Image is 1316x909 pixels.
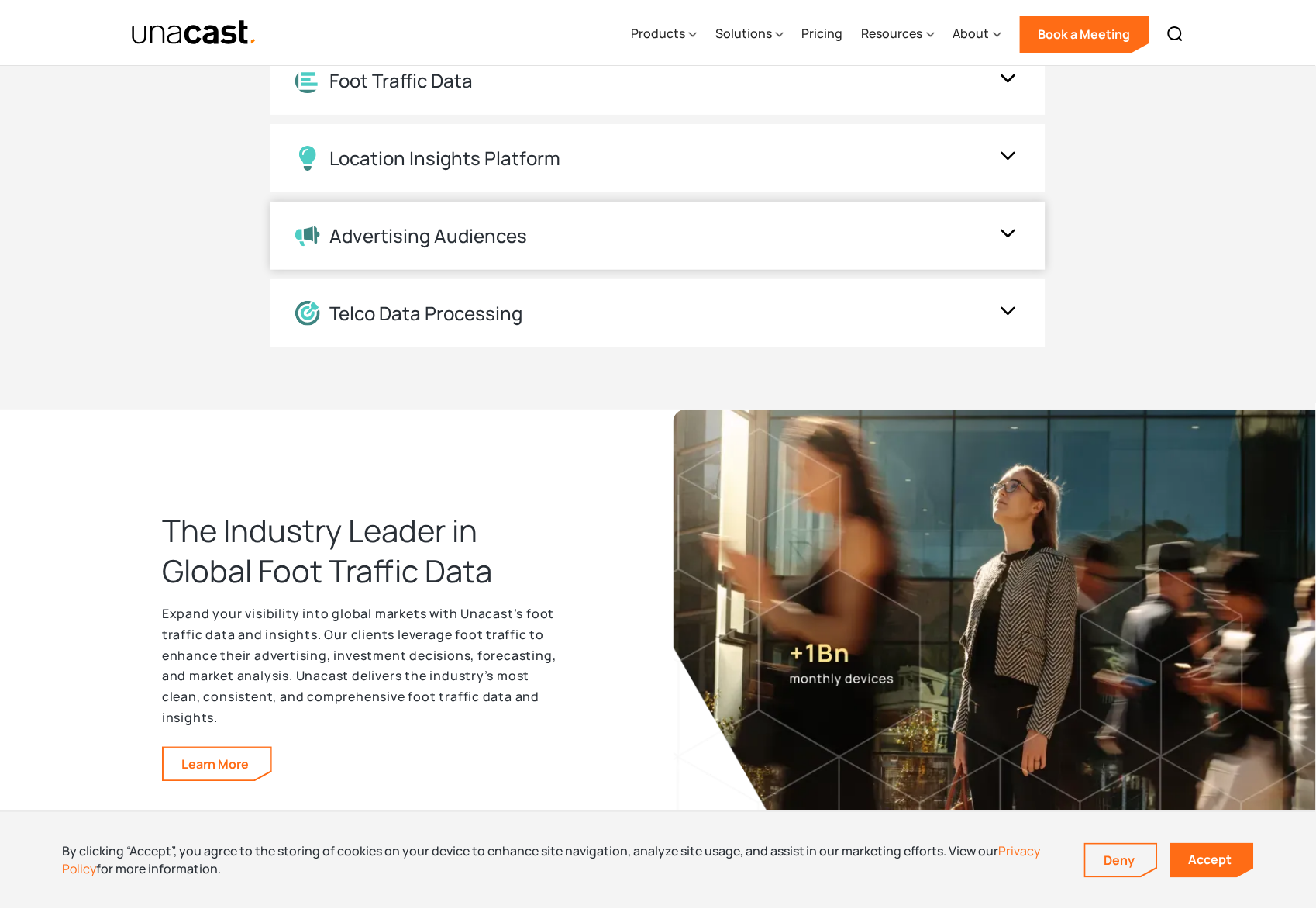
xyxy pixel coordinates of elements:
div: Telco Data Processing [329,302,522,325]
div: Resources [862,2,935,66]
img: Location Data Processing icon [295,301,320,326]
a: home [131,19,257,47]
img: Search icon [1166,25,1185,43]
div: Solutions [715,24,772,43]
a: Book a Meeting [1020,16,1149,53]
img: Location Insights Platform icon [295,146,320,171]
div: Location Insights Platform [329,147,560,170]
div: About [953,2,1001,66]
div: Products [631,2,697,66]
img: Advertising Audiences icon [295,225,320,247]
div: Advertising Audiences [329,225,527,247]
a: Accept [1170,843,1254,878]
img: Unacast text logo [131,19,257,47]
a: Pricing [802,2,843,66]
h2: The Industry Leader in Global Foot Traffic Data [162,510,565,591]
a: Privacy Policy [62,843,1041,877]
a: Deny [1086,845,1157,877]
img: Location Analytics icon [295,69,320,93]
div: About [953,24,990,43]
a: Learn more about our foot traffic data [164,748,271,780]
div: Resources [862,24,923,43]
div: Products [631,24,685,43]
div: By clicking “Accept”, you agree to the storing of cookies on your device to enhance site navigati... [62,843,1061,878]
div: Solutions [715,2,784,66]
div: Foot Traffic Data [329,70,473,92]
p: Expand your visibility into global markets with Unacast’s foot traffic data and insights. Our cli... [162,603,565,728]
